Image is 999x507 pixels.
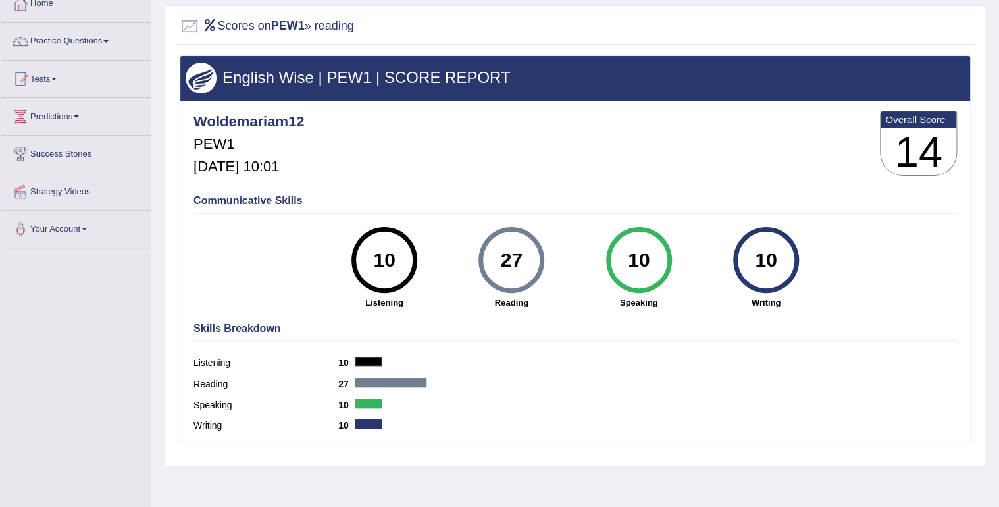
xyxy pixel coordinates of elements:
[1,136,151,169] a: Success Stories
[271,19,305,32] b: PEW1
[193,114,304,130] h4: Woldemariam12
[327,296,441,309] strong: Listening
[180,16,354,36] h2: Scores on » reading
[193,356,338,370] label: Listening
[193,136,304,152] h5: PEW1
[193,195,957,207] h4: Communicative Skills
[615,232,663,288] div: 10
[186,63,217,93] img: wings.png
[193,377,338,391] label: Reading
[488,232,536,288] div: 27
[881,128,956,176] h3: 14
[709,296,823,309] strong: Writing
[1,23,151,56] a: Practice Questions
[338,400,355,410] b: 10
[338,379,355,389] b: 27
[1,173,151,206] a: Strategy Videos
[186,69,965,86] h3: English Wise | PEW1 | SCORE REPORT
[455,296,569,309] strong: Reading
[193,159,304,174] h5: [DATE] 10:01
[582,296,696,309] strong: Speaking
[1,61,151,93] a: Tests
[338,420,355,431] b: 10
[193,398,338,412] label: Speaking
[742,232,790,288] div: 10
[885,114,952,125] b: Overall Score
[360,232,408,288] div: 10
[338,358,355,368] b: 10
[193,323,957,334] h4: Skills Breakdown
[1,98,151,131] a: Predictions
[1,211,151,244] a: Your Account
[193,419,338,433] label: Writing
